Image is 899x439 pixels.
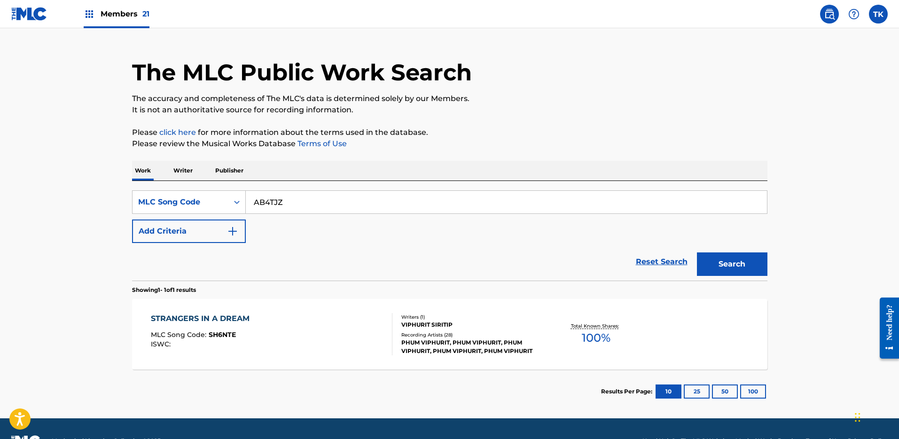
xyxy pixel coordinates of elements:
[401,331,543,338] div: Recording Artists ( 28 )
[159,128,196,137] a: click here
[656,384,681,399] button: 10
[601,387,655,396] p: Results Per Page:
[740,384,766,399] button: 100
[132,93,767,104] p: The accuracy and completeness of The MLC's data is determined solely by our Members.
[582,329,610,346] span: 100 %
[132,58,472,86] h1: The MLC Public Work Search
[684,384,710,399] button: 25
[151,313,254,324] div: STRANGERS IN A DREAM
[84,8,95,20] img: Top Rightsholders
[824,8,835,20] img: search
[132,299,767,369] a: STRANGERS IN A DREAMMLC Song Code:SH6NTEISWC:Writers (1)VIPHURIT SIRITIPRecording Artists (28)PHU...
[132,161,154,180] p: Work
[873,290,899,366] iframe: Resource Center
[401,338,543,355] div: PHUM VIPHURIT, PHUM VIPHURIT, PHUM VIPHURIT, PHUM VIPHURIT, PHUM VIPHURIT
[571,322,621,329] p: Total Known Shares:
[132,138,767,149] p: Please review the Musical Works Database
[401,321,543,329] div: VIPHURIT SIRITIP
[101,8,149,19] span: Members
[171,161,195,180] p: Writer
[151,340,173,348] span: ISWC :
[132,104,767,116] p: It is not an authoritative source for recording information.
[852,394,899,439] iframe: Chat Widget
[132,286,196,294] p: Showing 1 - 1 of 1 results
[11,7,47,21] img: MLC Logo
[869,5,888,24] div: User Menu
[138,196,223,208] div: MLC Song Code
[132,127,767,138] p: Please for more information about the terms used in the database.
[697,252,767,276] button: Search
[132,219,246,243] button: Add Criteria
[227,226,238,237] img: 9d2ae6d4665cec9f34b9.svg
[844,5,863,24] div: Help
[212,161,246,180] p: Publisher
[820,5,839,24] a: Public Search
[712,384,738,399] button: 50
[132,190,767,281] form: Search Form
[296,139,347,148] a: Terms of Use
[151,330,209,339] span: MLC Song Code :
[848,8,860,20] img: help
[142,9,149,18] span: 21
[631,251,692,272] a: Reset Search
[855,403,860,431] div: Drag
[209,330,236,339] span: SH6NTE
[401,314,543,321] div: Writers ( 1 )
